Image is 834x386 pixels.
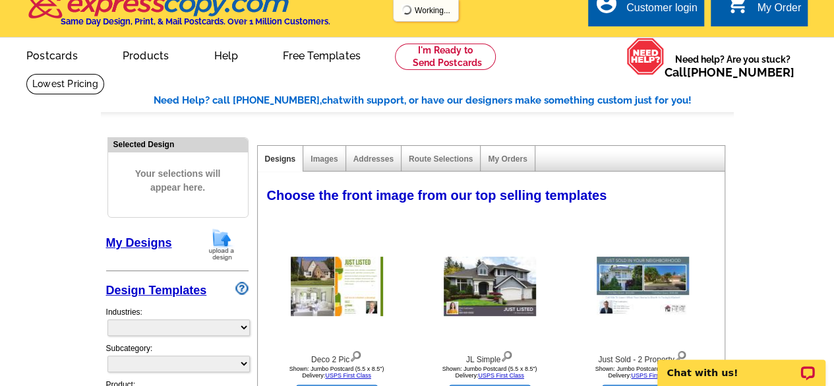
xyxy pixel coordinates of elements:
[417,366,562,379] div: Shown: Jumbo Postcard (5.5 x 8.5") Delivery:
[417,348,562,366] div: JL Simple
[488,154,527,164] a: My Orders
[353,154,394,164] a: Addresses
[291,257,383,316] img: Deco 2 Pic
[193,39,259,70] a: Help
[570,366,715,379] div: Shown: Jumbo Postcard (5.5 x 8.5") Delivery:
[402,5,412,15] img: loading...
[409,154,473,164] a: Route Selections
[154,93,734,108] div: Need Help? call [PHONE_NUMBER], with support, or have our designers make something custom just fo...
[262,39,382,70] a: Free Templates
[26,1,330,26] a: Same Day Design, Print, & Mail Postcards. Over 1 Million Customers.
[108,138,248,150] div: Selected Design
[665,65,794,79] span: Call
[687,65,794,79] a: [PHONE_NUMBER]
[235,282,249,295] img: design-wizard-help-icon.png
[264,348,409,366] div: Deco 2 Pic
[204,228,239,261] img: upload-design
[106,342,249,379] div: Subcategory:
[5,39,99,70] a: Postcards
[106,236,172,249] a: My Designs
[267,188,607,203] span: Choose the front image from our top selling templates
[264,366,409,379] div: Shown: Jumbo Postcard (5.5 x 8.5") Delivery:
[118,154,238,208] span: Your selections will appear here.
[597,257,689,316] img: Just Sold - 2 Property
[649,344,834,386] iframe: LiveChat chat widget
[102,39,191,70] a: Products
[478,372,524,379] a: USPS First Class
[444,257,536,316] img: JL Simple
[665,53,801,79] span: Need help? Are you stuck?
[570,348,715,366] div: Just Sold - 2 Property
[626,2,698,20] div: Customer login
[322,94,343,106] span: chat
[626,38,665,75] img: help
[757,2,801,20] div: My Order
[325,372,371,379] a: USPS First Class
[500,348,513,362] img: view design details
[349,348,362,362] img: view design details
[61,16,330,26] h4: Same Day Design, Print, & Mail Postcards. Over 1 Million Customers.
[265,154,296,164] a: Designs
[106,300,249,342] div: Industries:
[311,154,338,164] a: Images
[106,284,207,297] a: Design Templates
[631,372,677,379] a: USPS First Class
